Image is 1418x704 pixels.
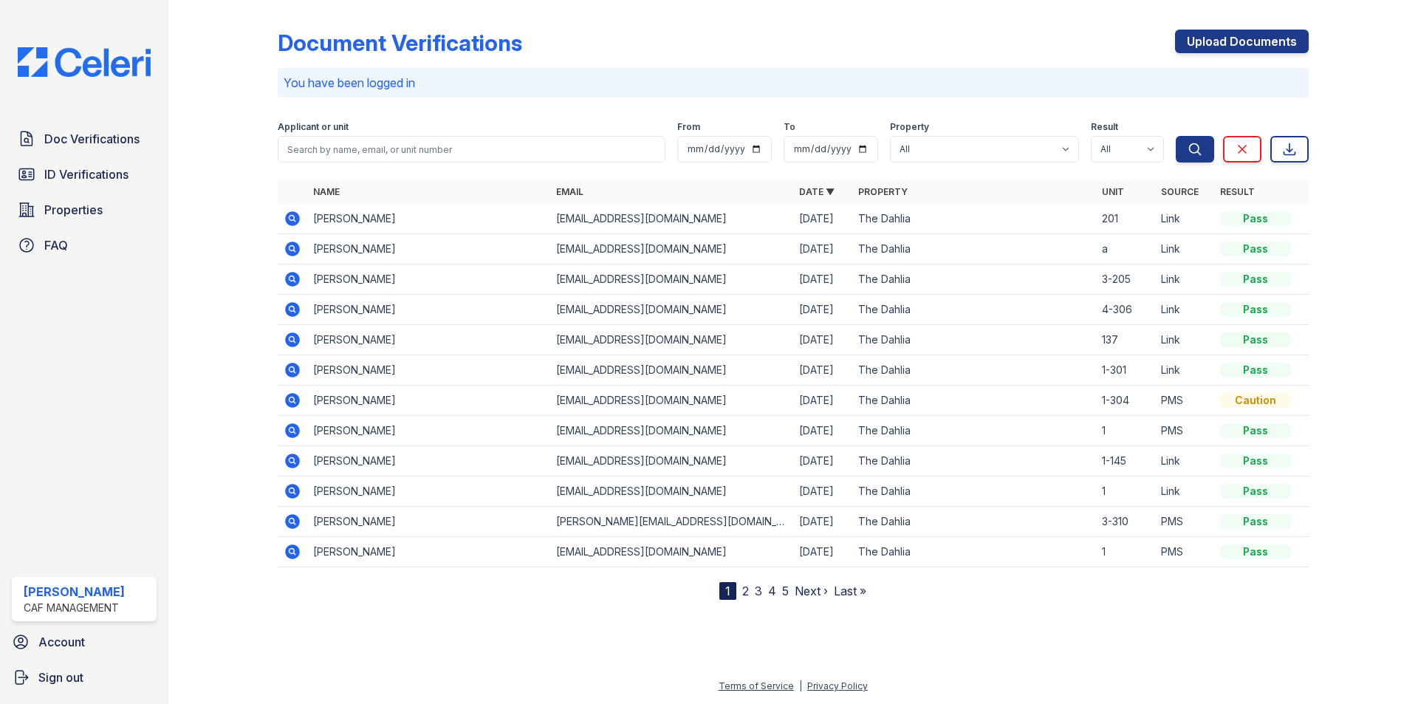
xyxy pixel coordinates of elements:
[852,204,1095,234] td: The Dahlia
[550,355,793,386] td: [EMAIL_ADDRESS][DOMAIN_NAME]
[1155,507,1214,537] td: PMS
[1096,325,1155,355] td: 137
[1161,186,1199,197] a: Source
[793,537,852,567] td: [DATE]
[1155,355,1214,386] td: Link
[1096,204,1155,234] td: 201
[858,186,908,197] a: Property
[550,446,793,476] td: [EMAIL_ADDRESS][DOMAIN_NAME]
[1155,416,1214,446] td: PMS
[1155,234,1214,264] td: Link
[755,584,762,598] a: 3
[550,295,793,325] td: [EMAIL_ADDRESS][DOMAIN_NAME]
[1220,393,1291,408] div: Caution
[278,136,665,163] input: Search by name, email, or unit number
[852,234,1095,264] td: The Dahlia
[1155,537,1214,567] td: PMS
[550,507,793,537] td: [PERSON_NAME][EMAIL_ADDRESS][DOMAIN_NAME]
[12,230,157,260] a: FAQ
[793,446,852,476] td: [DATE]
[278,30,522,56] div: Document Verifications
[784,121,795,133] label: To
[1220,514,1291,529] div: Pass
[1220,302,1291,317] div: Pass
[1096,507,1155,537] td: 3-310
[1155,446,1214,476] td: Link
[852,537,1095,567] td: The Dahlia
[1220,484,1291,499] div: Pass
[550,537,793,567] td: [EMAIL_ADDRESS][DOMAIN_NAME]
[852,476,1095,507] td: The Dahlia
[852,416,1095,446] td: The Dahlia
[793,476,852,507] td: [DATE]
[44,201,103,219] span: Properties
[742,584,749,598] a: 2
[1220,544,1291,559] div: Pass
[550,325,793,355] td: [EMAIL_ADDRESS][DOMAIN_NAME]
[1220,242,1291,256] div: Pass
[1096,537,1155,567] td: 1
[307,264,550,295] td: [PERSON_NAME]
[793,204,852,234] td: [DATE]
[890,121,929,133] label: Property
[38,633,85,651] span: Account
[719,582,736,600] div: 1
[1220,332,1291,347] div: Pass
[768,584,776,598] a: 4
[1096,476,1155,507] td: 1
[44,236,68,254] span: FAQ
[307,537,550,567] td: [PERSON_NAME]
[12,160,157,189] a: ID Verifications
[307,355,550,386] td: [PERSON_NAME]
[1220,454,1291,468] div: Pass
[556,186,583,197] a: Email
[550,234,793,264] td: [EMAIL_ADDRESS][DOMAIN_NAME]
[307,476,550,507] td: [PERSON_NAME]
[793,264,852,295] td: [DATE]
[852,264,1095,295] td: The Dahlia
[550,264,793,295] td: [EMAIL_ADDRESS][DOMAIN_NAME]
[1155,476,1214,507] td: Link
[44,165,129,183] span: ID Verifications
[793,325,852,355] td: [DATE]
[1155,325,1214,355] td: Link
[307,325,550,355] td: [PERSON_NAME]
[852,295,1095,325] td: The Dahlia
[793,234,852,264] td: [DATE]
[550,204,793,234] td: [EMAIL_ADDRESS][DOMAIN_NAME]
[38,669,83,686] span: Sign out
[852,507,1095,537] td: The Dahlia
[307,204,550,234] td: [PERSON_NAME]
[1155,264,1214,295] td: Link
[852,386,1095,416] td: The Dahlia
[793,386,852,416] td: [DATE]
[44,130,140,148] span: Doc Verifications
[307,507,550,537] td: [PERSON_NAME]
[793,295,852,325] td: [DATE]
[782,584,789,598] a: 5
[1096,295,1155,325] td: 4-306
[799,186,835,197] a: Date ▼
[1096,446,1155,476] td: 1-145
[834,584,866,598] a: Last »
[1096,234,1155,264] td: a
[1102,186,1124,197] a: Unit
[12,124,157,154] a: Doc Verifications
[793,507,852,537] td: [DATE]
[1155,204,1214,234] td: Link
[1155,295,1214,325] td: Link
[1155,386,1214,416] td: PMS
[307,446,550,476] td: [PERSON_NAME]
[1175,30,1309,53] a: Upload Documents
[307,386,550,416] td: [PERSON_NAME]
[6,663,162,692] a: Sign out
[1220,272,1291,287] div: Pass
[1220,363,1291,377] div: Pass
[1096,386,1155,416] td: 1-304
[12,195,157,225] a: Properties
[278,121,349,133] label: Applicant or unit
[852,446,1095,476] td: The Dahlia
[793,355,852,386] td: [DATE]
[677,121,700,133] label: From
[6,47,162,77] img: CE_Logo_Blue-a8612792a0a2168367f1c8372b55b34899dd931a85d93a1a3d3e32e68fde9ad4.png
